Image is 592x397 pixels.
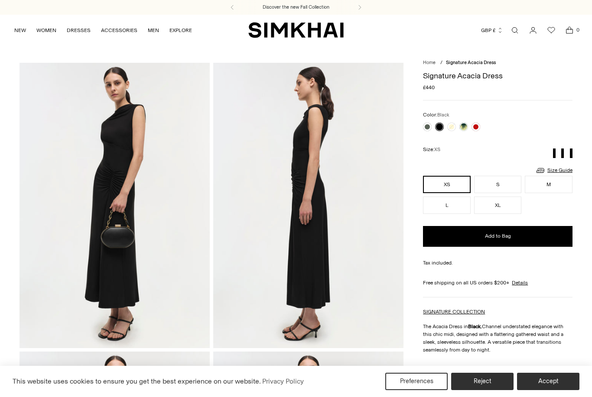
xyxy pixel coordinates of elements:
[13,377,261,385] span: This website uses cookies to ensure you get the best experience on our website.
[474,197,522,214] button: XL
[67,21,91,40] a: DRESSES
[423,111,449,119] label: Color:
[248,22,344,39] a: SIMKHAI
[474,176,522,193] button: S
[512,279,528,287] a: Details
[525,176,572,193] button: M
[468,323,482,329] strong: Black.
[423,72,572,80] h1: Signature Acacia Dress
[20,63,210,348] img: Signature Acacia Dress
[446,60,496,65] span: Signature Acacia Dress
[451,373,514,390] button: Reject
[423,226,572,247] button: Add to Bag
[485,232,511,240] span: Add to Bag
[440,59,442,67] div: /
[517,373,579,390] button: Accept
[535,165,572,176] a: Size Guide
[481,21,503,40] button: GBP £
[385,373,448,390] button: Preferences
[263,4,329,11] a: Discover the new Fall Collection
[101,21,137,40] a: ACCESSORIES
[36,21,56,40] a: WOMEN
[213,63,403,348] img: Signature Acacia Dress
[169,21,192,40] a: EXPLORE
[543,22,560,39] a: Wishlist
[423,60,436,65] a: Home
[423,145,440,154] label: Size:
[423,84,435,91] span: £440
[423,309,485,315] a: SIGNATURE COLLECTION
[423,323,572,354] p: The Acacia Dress in Channel understated elegance with this chic midi, designed with a flattering ...
[261,375,305,388] a: Privacy Policy (opens in a new tab)
[561,22,578,39] a: Open cart modal
[423,279,572,287] div: Free shipping on all US orders $200+
[434,147,440,152] span: XS
[437,112,449,118] span: Black
[574,26,582,34] span: 0
[506,22,524,39] a: Open search modal
[14,21,26,40] a: NEW
[423,176,471,193] button: XS
[423,259,572,267] div: Tax included.
[423,59,572,67] nav: breadcrumbs
[148,21,159,40] a: MEN
[524,22,542,39] a: Go to the account page
[423,197,471,214] button: L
